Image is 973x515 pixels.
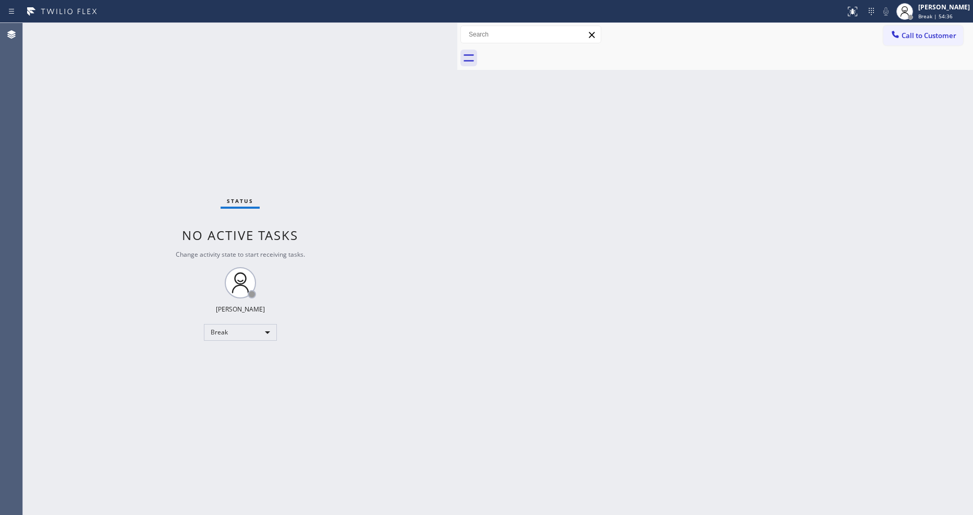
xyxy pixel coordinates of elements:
[176,250,305,259] span: Change activity state to start receiving tasks.
[918,13,953,20] span: Break | 54:36
[216,305,265,314] div: [PERSON_NAME]
[227,197,253,205] span: Status
[182,226,298,244] span: No active tasks
[918,3,970,11] div: [PERSON_NAME]
[461,26,601,43] input: Search
[902,31,956,40] span: Call to Customer
[879,4,893,19] button: Mute
[204,324,277,341] div: Break
[883,26,963,45] button: Call to Customer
